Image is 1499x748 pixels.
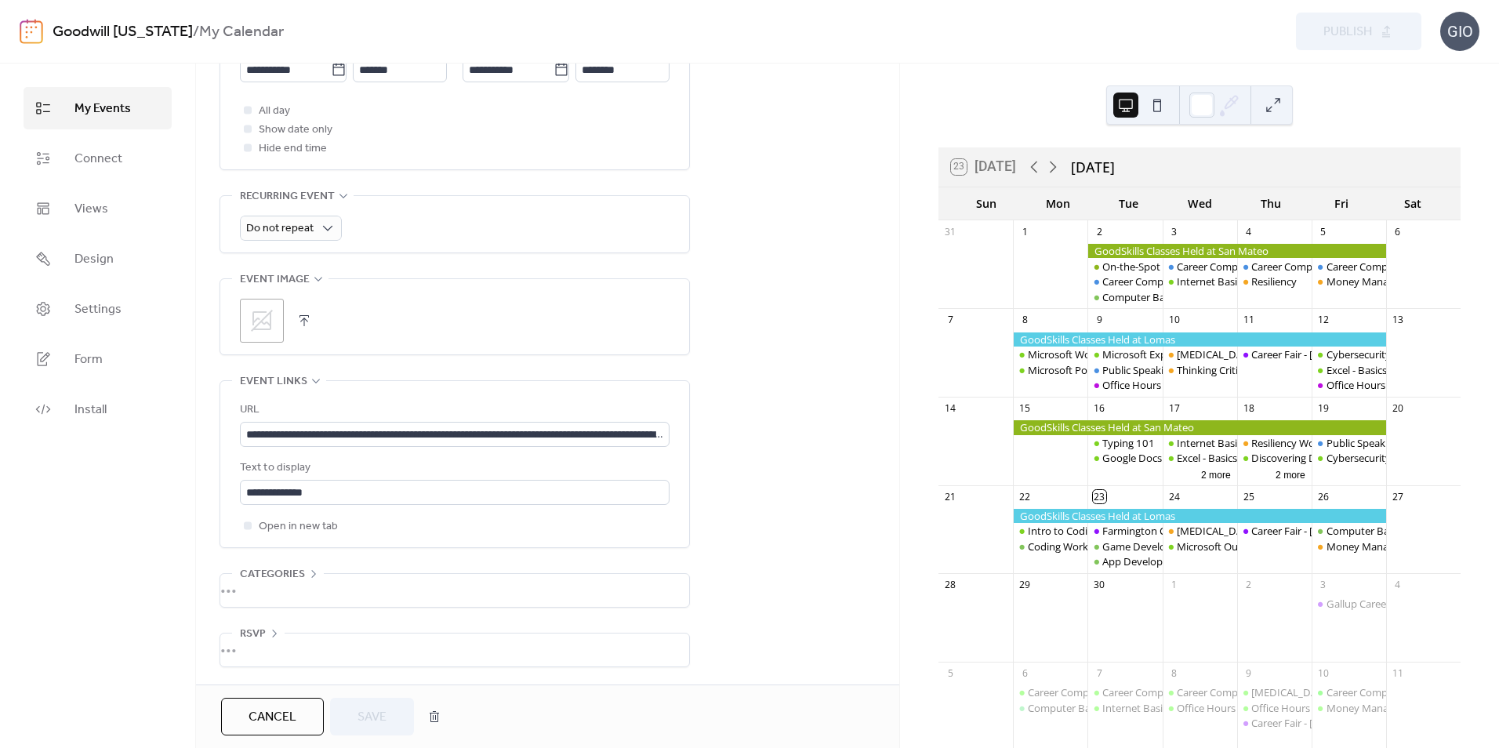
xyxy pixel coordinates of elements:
[1177,451,1237,465] div: Excel - Basics
[1071,157,1115,177] div: [DATE]
[1237,347,1312,361] div: Career Fair - Albuquerque
[240,372,307,391] span: Event links
[1087,701,1162,715] div: Internet Basics
[1312,539,1386,554] div: Money Management
[240,625,266,644] span: RSVP
[1242,225,1255,238] div: 4
[1377,187,1448,220] div: Sat
[1327,685,1497,699] div: Career Compass West: Your New Job
[1102,290,1181,304] div: Computer Basics
[74,100,131,118] span: My Events
[1102,701,1172,715] div: Internet Basics
[259,102,290,121] span: All day
[1306,187,1377,220] div: Fri
[20,19,43,44] img: logo
[259,517,338,536] span: Open in new tab
[1102,539,1197,554] div: Game Development
[1195,467,1237,481] button: 2 more
[1242,314,1255,327] div: 11
[1018,579,1032,592] div: 29
[1087,539,1162,554] div: Game Development
[1102,260,1210,274] div: On-the-Spot Hiring Fair
[1093,187,1164,220] div: Tue
[1163,451,1237,465] div: Excel - Basics
[1028,539,1112,554] div: Coding Workshop
[1013,347,1087,361] div: Microsoft Word
[240,271,310,289] span: Event image
[1327,597,1410,611] div: Gallup Career Fair
[53,17,193,47] a: Goodwill [US_STATE]
[1251,347,1411,361] div: Career Fair - [GEOGRAPHIC_DATA]
[1312,363,1386,377] div: Excel - Basics
[1242,402,1255,416] div: 18
[1251,524,1411,538] div: Career Fair - [GEOGRAPHIC_DATA]
[1018,402,1032,416] div: 15
[1177,685,1346,699] div: Career Compass South: Interviewing
[240,565,305,584] span: Categories
[1013,539,1087,554] div: Coding Workshop
[944,225,957,238] div: 31
[1018,666,1032,680] div: 6
[1312,701,1386,715] div: Money Management
[1087,244,1385,258] div: GoodSkills Classes Held at San Mateo
[1391,579,1404,592] div: 4
[1312,524,1386,538] div: Computer Basics
[1018,225,1032,238] div: 1
[1028,347,1101,361] div: Microsoft Word
[1251,274,1297,289] div: Resiliency
[1177,524,1308,538] div: [MEDICAL_DATA] Workshop
[1093,402,1106,416] div: 16
[1177,539,1262,554] div: Microsoft Outlook
[1167,314,1181,327] div: 10
[24,338,172,380] a: Form
[1327,363,1387,377] div: Excel - Basics
[1087,685,1162,699] div: Career Compass East: Resume/Applying
[1177,347,1258,361] div: [MEDICAL_DATA]
[1164,187,1236,220] div: Wed
[1327,539,1425,554] div: Money Management
[1087,554,1162,568] div: App Development
[74,250,114,269] span: Design
[1251,260,1421,274] div: Career Compass South: Interviewing
[24,137,172,180] a: Connect
[1013,363,1087,377] div: Microsoft PowerPoint
[1013,332,1386,347] div: GoodSkills Classes Held at Lomas
[1269,467,1312,481] button: 2 more
[1018,490,1032,503] div: 22
[1312,685,1386,699] div: Career Compass West: Your New Job
[1087,347,1162,361] div: Microsoft Explorer
[1237,701,1312,715] div: Office Hours
[1237,451,1312,465] div: Discovering Data
[1327,701,1425,715] div: Money Management
[1087,436,1162,450] div: Typing 101
[221,698,324,735] button: Cancel
[1163,363,1237,377] div: Thinking Critically
[1237,716,1312,730] div: Career Fair - Albuquerque
[1242,666,1255,680] div: 9
[1235,187,1306,220] div: Thu
[1022,187,1094,220] div: Mon
[1018,314,1032,327] div: 8
[1242,490,1255,503] div: 25
[259,140,327,158] span: Hide end time
[1102,363,1201,377] div: Public Speaking Intro
[1327,524,1406,538] div: Computer Basics
[1093,666,1106,680] div: 7
[24,238,172,280] a: Design
[1237,260,1312,274] div: Career Compass South: Interviewing
[1312,347,1386,361] div: Cybersecurity
[199,17,284,47] b: My Calendar
[1391,490,1404,503] div: 27
[1102,524,1210,538] div: Farmington Career Fair
[24,87,172,129] a: My Events
[1237,274,1312,289] div: Resiliency
[1391,402,1404,416] div: 20
[1177,436,1247,450] div: Internet Basics
[1013,524,1087,538] div: Intro to Coding
[1087,451,1162,465] div: Google Docs
[246,218,314,239] span: Do not repeat
[1087,260,1162,274] div: On-the-Spot Hiring Fair
[1251,451,1331,465] div: Discovering Data
[1327,260,1497,274] div: Career Compass West: Your New Job
[1167,666,1181,680] div: 8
